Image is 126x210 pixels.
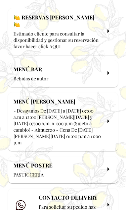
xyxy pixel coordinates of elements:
p: PASTICCERIA [13,172,101,178]
h2: MENÚ [PERSON_NAME] [13,98,101,105]
p: - Desayunos De [DATE] a [DATE] 07:00 a.m a 12:00 [PERSON_NAME][DATE] y [DATE] 07:00 a.m. a 1:00 p... [13,108,101,146]
p: Bebidas de autor [13,76,101,82]
h2: MENÚ POSTRE [13,162,101,169]
h2: MENÚ BAR [13,66,101,73]
p: Estimado cliente para consultar la disponibilidad y gestionar su reservación favor hacer click AQUI [13,31,101,50]
h2: 🍋 RESERVAS [PERSON_NAME] 🍋 [13,14,101,28]
h2: CONTACTO DELIVERY [39,194,101,201]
